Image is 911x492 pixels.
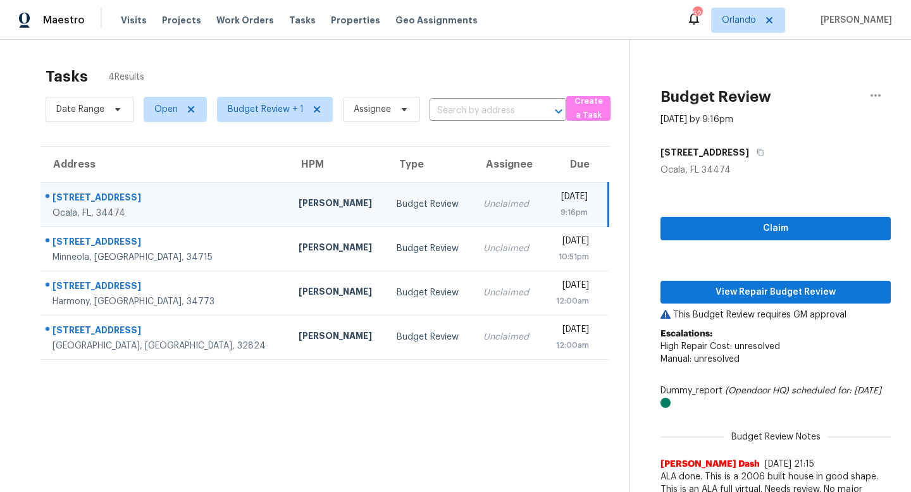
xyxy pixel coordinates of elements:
span: High Repair Cost: unresolved [660,342,780,351]
span: Budget Review + 1 [228,103,304,116]
div: Ocala, FL, 34474 [53,207,278,219]
th: Due [543,147,609,182]
span: Budget Review Notes [724,431,828,443]
div: Ocala, FL 34474 [660,164,891,176]
th: Assignee [473,147,542,182]
div: Harmony, [GEOGRAPHIC_DATA], 34773 [53,295,278,308]
div: Unclaimed [483,286,532,299]
span: Create a Task [573,94,604,123]
div: [STREET_ADDRESS] [53,235,278,251]
span: View Repair Budget Review [671,285,881,300]
div: [GEOGRAPHIC_DATA], [GEOGRAPHIC_DATA], 32824 [53,340,278,352]
div: 12:00am [553,295,589,307]
div: 52 [693,8,702,20]
th: Address [40,147,288,182]
div: [DATE] [553,279,589,295]
span: [DATE] 21:15 [765,460,814,469]
span: Work Orders [216,14,274,27]
div: [PERSON_NAME] [299,285,377,301]
div: [PERSON_NAME] [299,329,377,345]
div: Dummy_report [660,384,891,410]
div: 9:16pm [553,206,588,219]
span: Orlando [722,14,756,27]
i: scheduled for: [DATE] [791,386,881,395]
span: Manual: unresolved [660,355,740,364]
button: Create a Task [566,96,610,121]
div: 12:00am [553,339,589,352]
span: Projects [162,14,201,27]
span: [PERSON_NAME] [815,14,892,27]
span: Maestro [43,14,85,27]
span: Claim [671,221,881,237]
button: Copy Address [749,141,766,164]
button: Claim [660,217,891,240]
span: Open [154,103,178,116]
div: Unclaimed [483,242,532,255]
div: Budget Review [397,286,463,299]
th: HPM [288,147,387,182]
b: Escalations: [660,329,712,338]
input: Search by address [430,101,531,121]
div: Budget Review [397,242,463,255]
div: Unclaimed [483,198,532,211]
div: [STREET_ADDRESS] [53,280,278,295]
div: [PERSON_NAME] [299,197,377,212]
h2: Budget Review [660,90,771,103]
div: Budget Review [397,331,463,343]
div: Budget Review [397,198,463,211]
div: [DATE] by 9:16pm [660,113,733,126]
div: [STREET_ADDRESS] [53,324,278,340]
p: This Budget Review requires GM approval [660,309,891,321]
span: Visits [121,14,147,27]
span: [PERSON_NAME] Dash [660,458,760,470]
span: Assignee [354,103,391,116]
div: [DATE] [553,323,589,339]
span: Geo Assignments [395,14,478,27]
span: 4 Results [108,71,144,83]
div: [DATE] [553,235,589,250]
div: [DATE] [553,190,588,206]
span: Tasks [289,16,316,25]
div: [PERSON_NAME] [299,241,377,257]
div: Minneola, [GEOGRAPHIC_DATA], 34715 [53,251,278,264]
button: View Repair Budget Review [660,281,891,304]
th: Type [387,147,473,182]
button: Open [550,102,567,120]
div: 10:51pm [553,250,589,263]
span: Date Range [56,103,104,116]
i: (Opendoor HQ) [725,386,789,395]
h2: Tasks [46,70,88,83]
div: [STREET_ADDRESS] [53,191,278,207]
span: Properties [331,14,380,27]
div: Unclaimed [483,331,532,343]
h5: [STREET_ADDRESS] [660,146,749,159]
